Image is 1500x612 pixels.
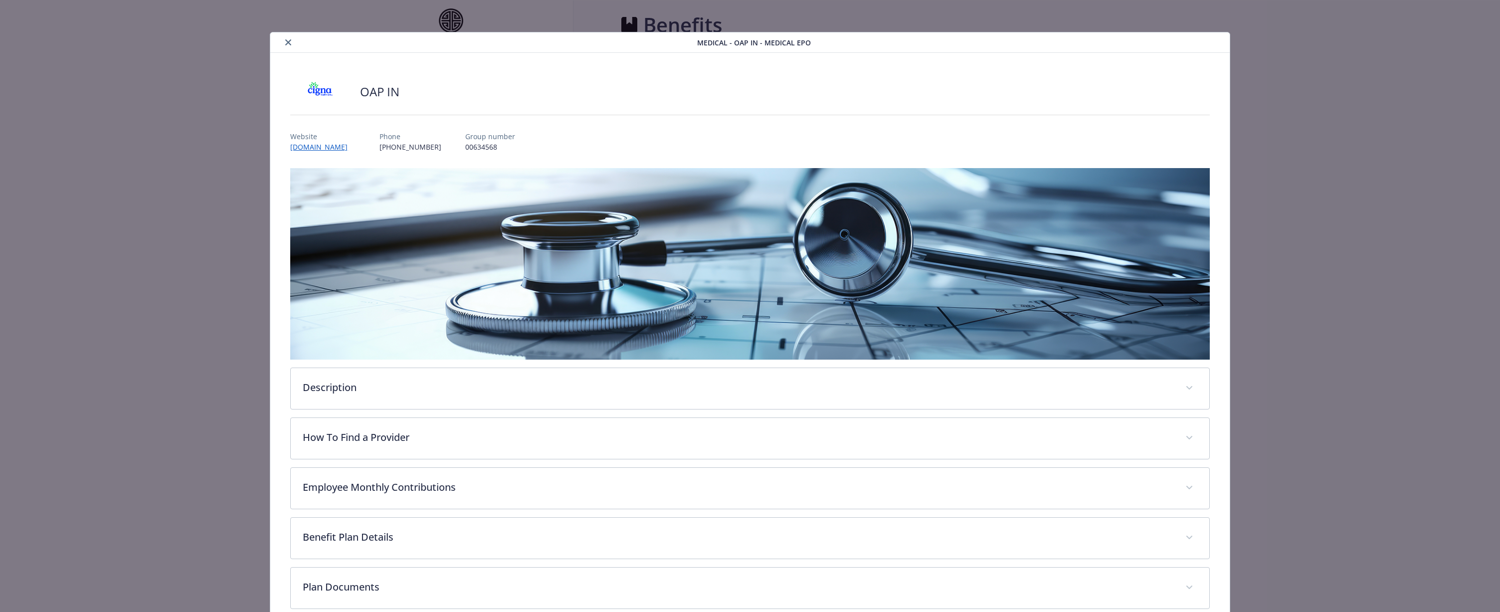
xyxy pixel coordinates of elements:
p: 00634568 [465,142,515,152]
span: Medical - OAP IN - Medical EPO [697,37,811,48]
div: Plan Documents [291,568,1209,609]
p: [PHONE_NUMBER] [379,142,441,152]
p: Employee Monthly Contributions [303,480,1173,495]
h2: OAP IN [360,83,399,100]
a: [DOMAIN_NAME] [290,142,356,152]
div: Description [291,368,1209,409]
div: Employee Monthly Contributions [291,468,1209,509]
p: Website [290,131,356,142]
p: Benefit Plan Details [303,530,1173,545]
p: Description [303,380,1173,395]
div: Benefit Plan Details [291,518,1209,559]
p: Plan Documents [303,580,1173,595]
img: banner [290,168,1209,360]
p: Phone [379,131,441,142]
img: CIGNA [290,77,350,107]
p: How To Find a Provider [303,430,1173,445]
button: close [282,36,294,48]
div: How To Find a Provider [291,418,1209,459]
p: Group number [465,131,515,142]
